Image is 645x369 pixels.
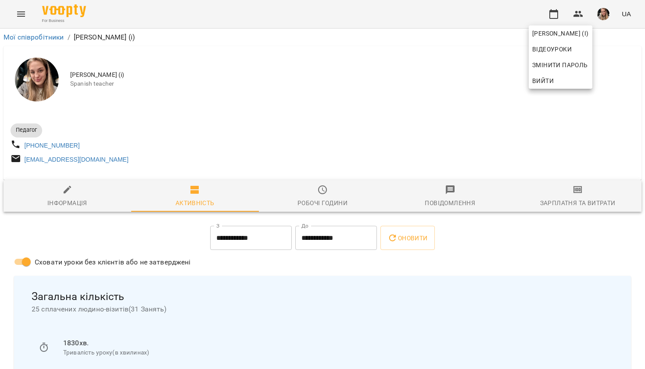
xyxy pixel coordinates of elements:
[532,44,572,54] span: Відеоуроки
[532,28,589,39] span: [PERSON_NAME] (і)
[529,25,592,41] a: [PERSON_NAME] (і)
[532,60,589,70] span: Змінити пароль
[529,73,592,89] button: Вийти
[532,76,554,86] span: Вийти
[529,41,575,57] a: Відеоуроки
[529,57,592,73] a: Змінити пароль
